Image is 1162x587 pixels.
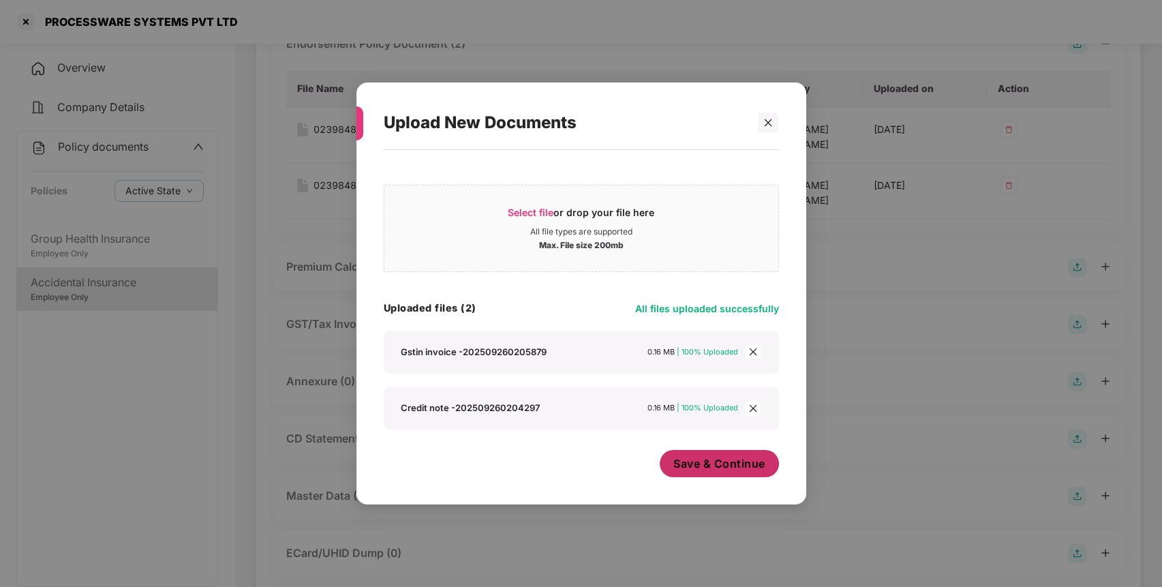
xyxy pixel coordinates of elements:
div: Upload New Documents [384,96,746,149]
span: Select file [508,207,553,218]
span: | 100% Uploaded [677,403,738,412]
span: | 100% Uploaded [677,347,738,357]
span: 0.16 MB [647,403,675,412]
span: close [746,401,761,416]
h4: Uploaded files (2) [384,301,476,315]
div: All file types are supported [530,226,632,237]
span: close [763,118,773,127]
div: Credit note -202509260204297 [401,402,540,414]
span: All files uploaded successfully [635,303,779,314]
span: close [746,344,761,359]
div: Gstin invoice -202509260205879 [401,346,547,358]
div: or drop your file here [508,206,654,226]
span: Save & Continue [673,456,765,471]
button: Save & Continue [660,450,779,477]
span: 0.16 MB [647,347,675,357]
div: Max. File size 200mb [539,237,624,251]
span: Select fileor drop your file hereAll file types are supportedMax. File size 200mb [384,196,778,261]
